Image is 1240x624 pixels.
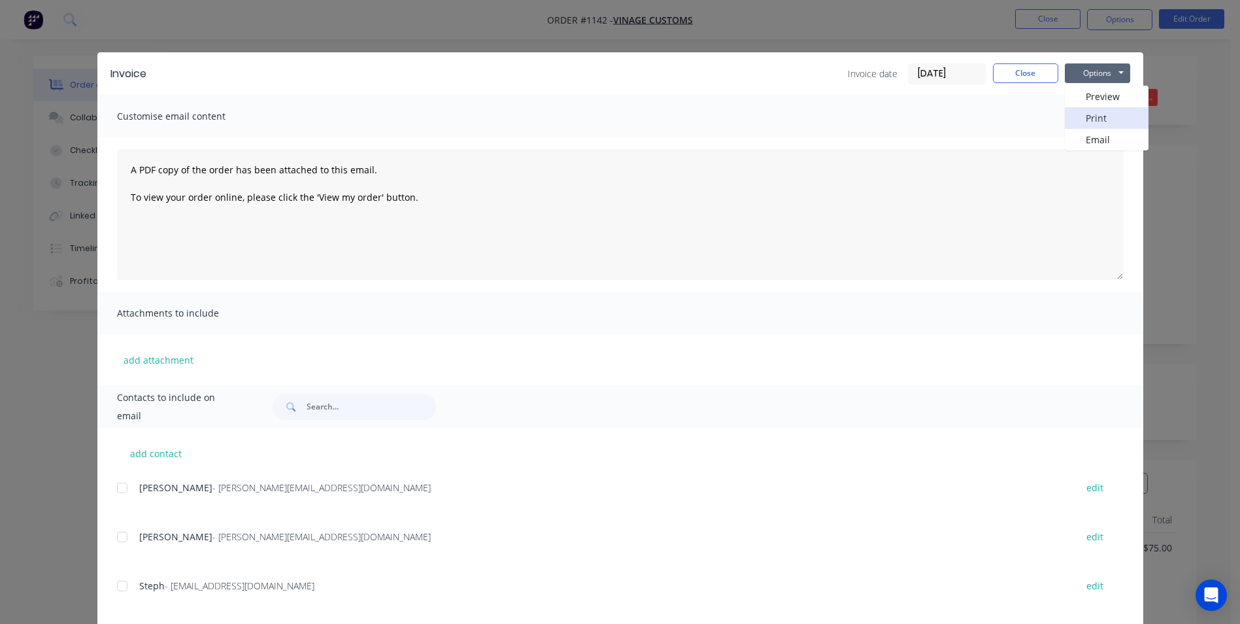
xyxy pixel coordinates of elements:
[117,107,261,126] span: Customise email content
[139,580,165,592] span: Steph
[139,530,212,543] span: [PERSON_NAME]
[117,304,261,322] span: Attachments to include
[848,67,897,80] span: Invoice date
[1065,63,1130,83] button: Options
[117,443,195,463] button: add contact
[212,530,431,543] span: - [PERSON_NAME][EMAIL_ADDRESS][DOMAIN_NAME]
[1196,580,1227,611] div: Open Intercom Messenger
[117,389,241,425] span: Contacts to include on email
[307,394,436,420] input: Search...
[1065,129,1148,150] button: Email
[1079,479,1111,496] button: edit
[139,481,212,494] span: [PERSON_NAME]
[1079,528,1111,546] button: edit
[993,63,1058,83] button: Close
[165,580,314,592] span: - [EMAIL_ADDRESS][DOMAIN_NAME]
[110,66,146,82] div: Invoice
[212,481,431,494] span: - [PERSON_NAME][EMAIL_ADDRESS][DOMAIN_NAME]
[1065,86,1148,107] button: Preview
[117,149,1124,280] textarea: A PDF copy of the order has been attached to this email. To view your order online, please click ...
[1065,107,1148,129] button: Print
[117,350,200,370] button: add attachment
[1079,577,1111,595] button: edit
